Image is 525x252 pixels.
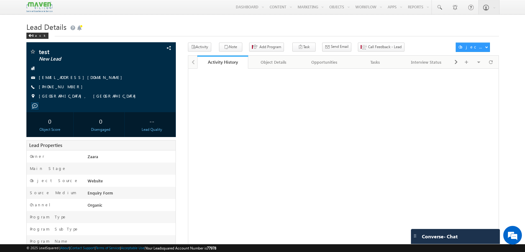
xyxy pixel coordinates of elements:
button: Call Feedback - Lead [358,43,404,52]
label: Program Type [30,214,67,220]
span: Lead Details [26,22,66,32]
span: Call Feedback - Lead [368,44,402,50]
div: Opportunities [304,58,345,66]
label: Program SubType [30,226,79,232]
span: 77978 [207,246,216,250]
a: Acceptable Use [121,246,144,250]
span: [PHONE_NUMBER] [39,84,86,90]
label: Main Stage [30,166,66,171]
div: Organic [86,202,175,211]
span: New Lead [39,56,132,62]
a: Activity History [197,56,248,69]
a: Opportunities [299,56,350,69]
div: Website [86,178,175,186]
label: Source Medium [30,190,76,195]
a: Interview Status [401,56,452,69]
button: Activity [188,43,211,52]
a: [EMAIL_ADDRESS][DOMAIN_NAME] [39,75,125,80]
label: Owner [30,153,44,159]
a: Object Details [248,56,299,69]
span: Send Email [331,44,349,49]
a: Back [26,32,52,38]
span: Your Leadsquared Account Number is [145,246,216,250]
span: Converse - Chat [422,234,458,239]
button: Add Program [249,43,284,52]
img: carter-drag [413,233,418,238]
label: Program Name [30,238,69,244]
div: Tasks [355,58,395,66]
button: Object Actions [456,43,490,52]
label: Channel [30,202,55,208]
a: Contact Support [70,246,95,250]
div: Disengaged [79,127,123,132]
div: Object Actions [459,44,485,50]
span: © 2025 LeadSquared | | | | | [26,245,216,251]
span: [GEOGRAPHIC_DATA], [GEOGRAPHIC_DATA] [39,93,139,99]
div: Object Score [28,127,72,132]
button: Task [292,43,316,52]
a: Tasks [350,56,401,69]
div: Back [26,33,48,39]
img: Custom Logo [26,2,52,12]
div: Enquiry Form [86,190,175,199]
div: -- [130,115,174,127]
button: Note [219,43,242,52]
div: 0 [28,115,72,127]
span: Add Program [259,44,281,50]
a: About [60,246,69,250]
label: Object Source [30,178,79,183]
button: Send Email [322,43,351,52]
div: Activity History [202,59,244,65]
span: Lead Properties [29,142,62,148]
div: 0 [79,115,123,127]
a: Terms of Service [96,246,120,250]
div: Lead Quality [130,127,174,132]
span: test [39,48,132,55]
span: Zaara [88,154,98,159]
div: Object Details [253,58,294,66]
div: Interview Status [406,58,446,66]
